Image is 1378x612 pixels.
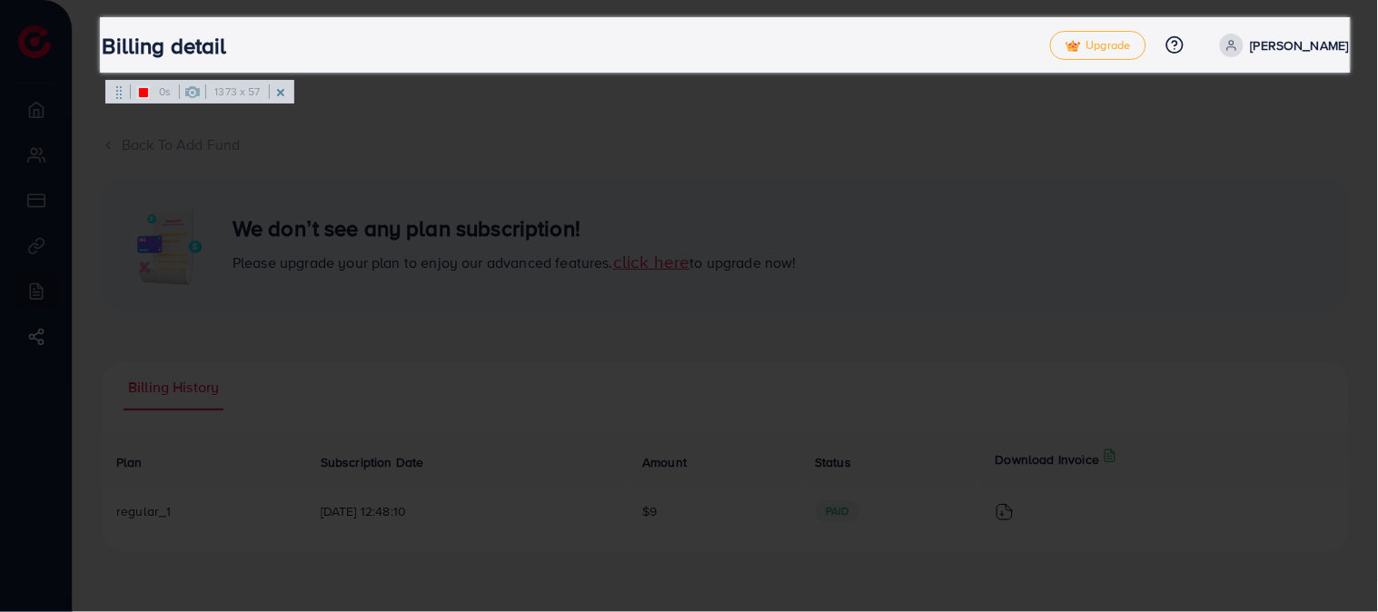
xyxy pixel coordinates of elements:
iframe: Chat [1301,530,1364,598]
div: Back To Add Fund [102,134,1349,155]
h3: Billing detail [102,33,241,59]
img: image [124,199,214,290]
span: Plan [116,453,143,471]
a: tickUpgrade [1050,31,1146,60]
p: [PERSON_NAME] [1251,35,1349,56]
li: Cancel [272,84,290,99]
li: Size [208,84,266,99]
p: Download Invoice [996,449,1100,470]
h3: We don’t see any plan subscription! [233,215,797,242]
span: $9 [642,502,657,520]
img: logo [18,25,51,58]
span: Upgrade [1066,39,1131,53]
span: Please upgrade your plan to enjoy our advanced features. to upgrade now! [233,252,797,272]
span: paid [815,500,860,522]
span: Billing History [128,377,219,398]
span: Status [815,453,851,471]
span: Amount [642,453,687,471]
li: Capture PNG [183,84,202,99]
span: regular_1 [116,502,171,520]
span: click here [613,249,690,273]
span: [DATE] 12:48:10 [321,502,613,520]
li: Finish [134,84,153,99]
a: [PERSON_NAME] [1213,34,1349,57]
span: Subscription Date [321,453,424,471]
img: tick [1066,40,1081,53]
img: ic-download-invoice.1f3c1b55.svg [996,503,1014,521]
